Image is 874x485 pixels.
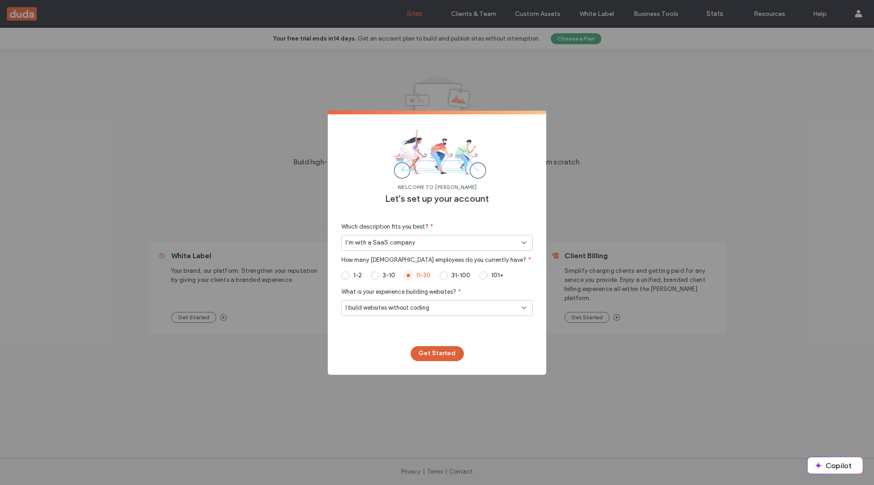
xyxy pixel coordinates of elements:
span: I build websites without coding [346,303,429,312]
label: 31-100 [452,271,470,279]
label: Let's set up your account [341,193,533,209]
span: I’m with a SaaS company [346,238,415,247]
label: 101+ [491,271,503,279]
button: Copilot [808,457,863,474]
label: 11-30 [416,271,431,279]
span: Which description fits you best? [341,222,428,231]
span: What is your experience building websites? [341,287,456,296]
img: bicycle-registration [341,128,533,179]
label: 3-10 [383,271,395,279]
button: Get Started [411,346,464,361]
label: WELCOME TO [PERSON_NAME] [341,184,533,190]
label: 1-2 [353,271,362,279]
span: How many [DEMOGRAPHIC_DATA] employees do you currently have? [341,255,526,265]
